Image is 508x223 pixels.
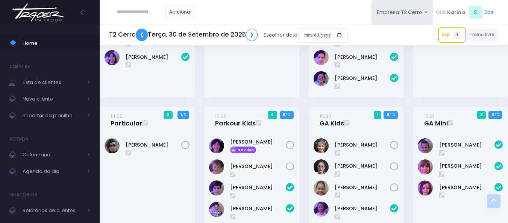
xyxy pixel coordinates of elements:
[164,111,173,119] span: 0
[418,159,433,174] img: Manuela Kowalesky Cardoso
[314,180,329,196] img: Rafaela Sales
[314,50,329,65] img: Maria Vitória Silva Moura
[105,138,120,153] img: Fernando Pires Amary
[283,111,285,118] strong: 6
[209,202,224,217] img: Leonardo Arina Scudeller
[9,59,30,74] h4: Clientes
[320,113,331,120] small: 15:30
[215,113,227,120] small: 15:30
[314,71,329,86] img: Sofia John
[23,94,83,104] span: Novo cliente
[209,180,224,196] img: Guilherme Minghetti
[389,113,395,117] small: / 13
[165,6,196,18] a: Adicionar
[320,112,344,127] a: 15:30GA Kids
[23,38,90,48] span: Home
[23,206,83,215] span: Relatórios de clientes
[436,9,446,16] span: Olá,
[23,111,83,121] span: Importar da planilha
[492,111,494,118] strong: 9
[230,184,286,191] a: [PERSON_NAME]
[439,184,495,191] a: [PERSON_NAME]
[109,29,258,41] h5: T2 Cerro Terça, 30 de Setembro de 2025
[387,111,389,118] strong: 9
[424,112,448,127] a: 15:31GA Mini
[23,166,83,176] span: Agenda do dia
[209,159,224,174] img: Thomas Luca Pearson de Faro
[180,111,182,118] strong: 1
[230,163,286,170] a: [PERSON_NAME]
[209,138,224,153] img: Francisco Matsumoto pereira
[335,53,390,61] a: [PERSON_NAME]
[215,112,256,127] a: 15:30Parkour Kids
[335,141,390,149] a: [PERSON_NAME]
[439,162,495,170] a: [PERSON_NAME]
[136,29,148,41] a: ❮
[9,187,37,202] h4: Relatórios
[182,113,186,117] small: / 2
[447,9,465,16] span: Karina
[466,29,499,41] a: Treino livre
[126,53,181,61] a: [PERSON_NAME]
[335,162,390,170] a: [PERSON_NAME]
[469,6,482,19] span: S
[439,141,495,149] a: [PERSON_NAME]
[285,113,290,117] small: / 12
[230,138,286,146] a: [PERSON_NAME]
[111,112,143,127] a: 14:00Particular
[314,138,329,153] img: Beatriz Abrell Ribeiro
[314,202,329,217] img: Emma Líbano
[111,113,123,120] small: 14:00
[335,205,390,212] a: [PERSON_NAME]
[23,150,83,160] span: Calendário
[230,205,286,212] a: [PERSON_NAME]
[335,75,390,82] a: [PERSON_NAME]
[374,111,382,119] span: 1
[452,31,461,40] span: 4
[126,141,181,149] a: [PERSON_NAME]
[105,50,120,65] img: Nina Elias
[314,159,329,174] img: Julia Abrell Ribeiro
[494,113,499,117] small: / 12
[335,184,390,191] a: [PERSON_NAME]
[418,180,433,196] img: Olívia Martins Gomes
[9,131,29,147] h4: Agenda
[230,147,256,153] span: Aula avulsa
[109,26,348,44] div: Escolher data:
[484,8,494,16] a: Sair
[424,113,434,120] small: 15:31
[477,111,486,119] span: 3
[418,138,433,153] img: Luísa Rodrigues Tavolaro
[433,4,499,21] div: [ ]
[268,111,277,119] span: 4
[246,29,258,41] a: ❯
[23,78,83,87] span: Lista de clientes
[438,27,466,42] a: Exp4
